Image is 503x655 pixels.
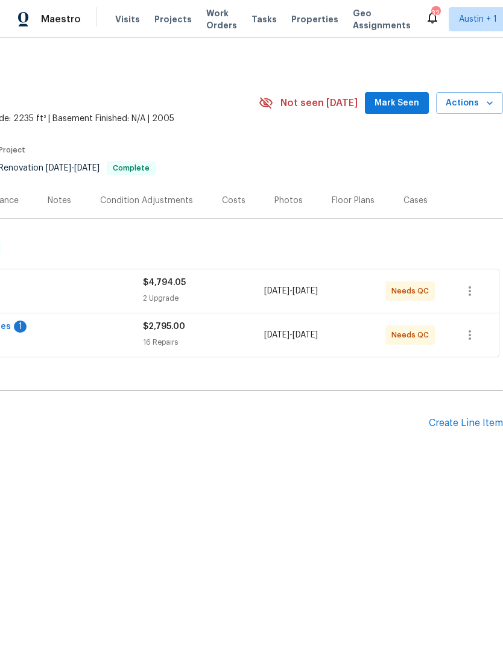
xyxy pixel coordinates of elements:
[391,329,434,341] span: Needs QC
[46,164,100,172] span: -
[291,13,338,25] span: Properties
[251,15,277,24] span: Tasks
[293,287,318,295] span: [DATE]
[115,13,140,25] span: Visits
[365,92,429,114] button: Mark Seen
[143,292,264,304] div: 2 Upgrade
[293,331,318,339] span: [DATE]
[353,7,411,31] span: Geo Assignments
[46,164,71,172] span: [DATE]
[108,165,154,172] span: Complete
[459,13,497,25] span: Austin + 1
[222,195,245,207] div: Costs
[264,331,289,339] span: [DATE]
[264,285,318,297] span: -
[74,164,100,172] span: [DATE]
[48,195,71,207] div: Notes
[429,418,503,429] div: Create Line Item
[280,97,358,109] span: Not seen [DATE]
[375,96,419,111] span: Mark Seen
[446,96,493,111] span: Actions
[403,195,428,207] div: Cases
[154,13,192,25] span: Projects
[332,195,375,207] div: Floor Plans
[274,195,303,207] div: Photos
[143,336,264,348] div: 16 Repairs
[436,92,503,114] button: Actions
[14,321,27,333] div: 1
[100,195,193,207] div: Condition Adjustments
[143,278,186,287] span: $4,794.05
[206,7,237,31] span: Work Orders
[143,322,185,331] span: $2,795.00
[41,13,81,25] span: Maestro
[264,329,318,341] span: -
[391,285,434,297] span: Needs QC
[264,287,289,295] span: [DATE]
[431,7,440,19] div: 32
